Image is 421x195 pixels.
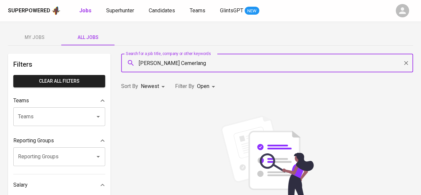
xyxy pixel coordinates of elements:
[106,7,135,15] a: Superhunter
[149,7,176,15] a: Candidates
[8,6,61,16] a: Superpoweredapp logo
[94,152,103,161] button: Open
[13,97,29,105] p: Teams
[13,75,105,87] button: Clear All filters
[13,178,105,192] div: Salary
[79,7,92,14] b: Jobs
[149,7,175,14] span: Candidates
[141,80,167,93] div: Newest
[220,7,243,14] span: GlintsGPT
[13,181,28,189] p: Salary
[197,80,217,93] div: Open
[8,7,50,15] div: Superpowered
[19,77,100,85] span: Clear All filters
[220,7,259,15] a: GlintsGPT NEW
[13,94,105,107] div: Teams
[141,82,159,90] p: Newest
[13,137,54,145] p: Reporting Groups
[190,7,205,14] span: Teams
[94,112,103,121] button: Open
[79,7,93,15] a: Jobs
[52,6,61,16] img: app logo
[121,82,138,90] p: Sort By
[13,134,105,147] div: Reporting Groups
[245,8,259,14] span: NEW
[106,7,134,14] span: Superhunter
[65,33,110,42] span: All Jobs
[401,58,411,68] button: Clear
[13,59,105,70] h6: Filters
[175,82,194,90] p: Filter By
[197,83,209,89] span: Open
[190,7,207,15] a: Teams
